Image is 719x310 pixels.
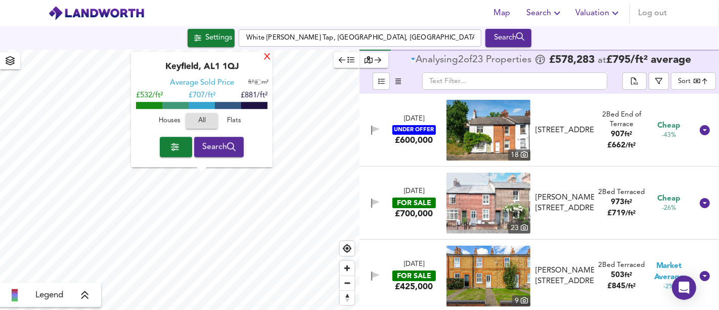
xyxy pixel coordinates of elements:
button: Reset bearing to north [340,290,354,305]
div: Open Intercom Messenger [672,276,696,300]
div: Keyfield, AL1 1QJ [136,62,267,79]
span: Cheap [658,121,681,131]
svg: Show Details [699,197,711,209]
div: [DATE] [404,187,424,197]
div: 18 [508,149,530,161]
div: 2 Bed Terraced [599,260,645,270]
div: [PERSON_NAME][STREET_ADDRESS] [535,192,594,214]
span: Log out [638,6,667,20]
span: 973 [611,199,625,206]
img: property thumbnail [446,246,530,306]
span: Search [202,140,236,154]
span: ft² [248,80,254,86]
div: [PERSON_NAME][STREET_ADDRESS] [535,265,594,287]
button: Settings [188,29,235,47]
span: £ 845 [608,283,636,290]
div: £700,000 [395,208,433,219]
button: Find my location [340,241,354,256]
div: Click to configure Search Settings [188,29,235,47]
div: UNDER OFFER [392,125,436,135]
button: Search [485,29,531,47]
svg: Show Details [699,124,711,136]
span: 23 [472,55,483,65]
div: X [263,53,272,62]
span: Market Average [645,261,693,283]
span: / ft² [626,210,636,217]
span: Valuation [575,6,621,20]
a: property thumbnail 18 [446,100,530,161]
span: -26% [662,204,676,213]
span: / ft² [626,142,636,149]
div: [STREET_ADDRESS] [535,125,594,136]
div: Sort [678,76,691,86]
span: £ 578,283 [549,55,595,65]
span: 907 [611,131,625,138]
div: [DATE]UNDER OFFER£600,000 property thumbnail 18 [STREET_ADDRESS]2Bed End of Terrace907ft²£662/ft²... [359,94,719,167]
span: £ 719 [608,210,636,217]
span: All [191,115,213,127]
span: at [598,56,606,65]
span: £ 707/ft² [189,92,215,100]
button: Search [194,137,244,157]
svg: Show Details [699,270,711,282]
div: Albert Street, St. Albans, Hertfordshire, AL1 [531,192,598,214]
span: £ 795 / ft² average [606,55,691,65]
div: £425,000 [395,281,433,292]
div: split button [622,72,647,90]
span: Houses [156,115,183,127]
div: [DATE] [404,260,424,269]
a: property thumbnail 23 [446,173,530,234]
input: Enter a location... [239,29,481,47]
div: 9 [512,295,530,306]
div: FOR SALE [392,198,436,208]
div: Sort [671,72,716,90]
div: 2 Bed Terraced [599,187,645,197]
button: Houses [153,113,186,129]
div: £600,000 [395,135,433,146]
button: Map [486,3,518,23]
span: £ 662 [608,142,636,149]
div: Settings [205,31,232,45]
span: £881/ft² [241,92,267,100]
div: Average Sold Price [170,79,234,89]
img: property thumbnail [446,173,530,234]
button: All [186,113,218,129]
span: -2% [664,283,675,291]
div: Lattimore Road, St. Albans, Hertfordshire, AL1 [531,265,598,287]
div: Search [488,31,529,45]
button: Valuation [571,3,625,23]
div: 23 [508,222,530,234]
img: property thumbnail [446,100,530,161]
span: -43% [662,131,676,140]
span: m² [262,80,268,86]
span: Legend [35,289,63,301]
div: [DATE]FOR SALE£700,000 property thumbnail 23 [PERSON_NAME][STREET_ADDRESS]2Bed Terraced973ft²£719... [359,167,719,240]
button: Zoom out [340,276,354,290]
span: Map [490,6,514,20]
span: / ft² [626,283,636,290]
span: ft² [625,199,633,206]
span: ft² [625,272,633,279]
span: £532/ft² [136,92,163,100]
button: Log out [634,3,671,23]
span: Cheap [658,193,681,204]
a: property thumbnail 9 [446,246,530,306]
span: Search [526,6,563,20]
button: Flats [218,113,250,129]
span: ft² [625,131,633,138]
div: FOR SALE [392,270,436,281]
input: Text Filter... [422,72,607,90]
img: logo [48,6,145,21]
div: 2 Bed End of Terrace [598,110,646,130]
div: Run Your Search [485,29,531,47]
span: 503 [611,272,625,279]
div: of Propert ies [411,55,534,65]
div: Analysing [416,55,458,65]
span: Zoom out [340,276,354,290]
button: Zoom in [340,261,354,276]
div: [DATE] [404,114,424,124]
span: Flats [220,115,248,127]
